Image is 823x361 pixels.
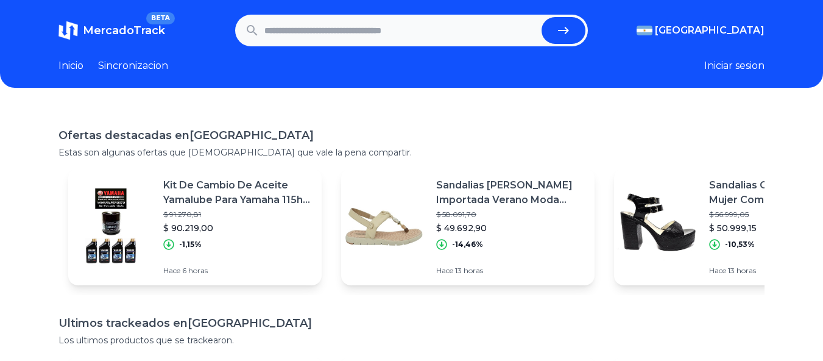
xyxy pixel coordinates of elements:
p: Estas son algunas ofertas que [DEMOGRAPHIC_DATA] que vale la pena compartir. [58,146,765,159]
p: -1,15% [179,240,202,249]
a: Sincronizacion [98,59,168,73]
p: -14,46% [452,240,483,249]
p: Kit De Cambio De Aceite Yamalube Para Yamaha 115hp 4t 2015+ [163,178,312,207]
a: Featured imageSandalias [PERSON_NAME] Importada Verano Moda Super Confort.$ 58.091,70$ 49.692,90-... [341,168,595,285]
button: [GEOGRAPHIC_DATA] [637,23,765,38]
p: $ 49.692,90 [436,222,585,234]
a: Inicio [58,59,83,73]
p: Sandalias [PERSON_NAME] Importada Verano Moda Super Confort. [436,178,585,207]
p: Hace 13 horas [436,266,585,276]
img: MercadoTrack [58,21,78,40]
p: $ 91.270,81 [163,210,312,220]
span: MercadoTrack [83,24,165,37]
img: Featured image [614,184,699,270]
p: Hace 6 horas [163,266,312,276]
a: Featured imageKit De Cambio De Aceite Yamalube Para Yamaha 115hp 4t 2015+$ 91.270,81$ 90.219,00-1... [68,168,322,285]
button: Iniciar sesion [704,59,765,73]
span: BETA [146,12,175,24]
img: Featured image [68,184,154,270]
p: $ 90.219,00 [163,222,312,234]
span: [GEOGRAPHIC_DATA] [655,23,765,38]
p: $ 58.091,70 [436,210,585,220]
p: -10,53% [725,240,755,249]
p: Los ultimos productos que se trackearon. [58,334,765,346]
img: Argentina [637,26,652,35]
h1: Ofertas destacadas en [GEOGRAPHIC_DATA] [58,127,765,144]
img: Featured image [341,184,426,270]
a: MercadoTrackBETA [58,21,165,40]
h1: Ultimos trackeados en [GEOGRAPHIC_DATA] [58,315,765,332]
